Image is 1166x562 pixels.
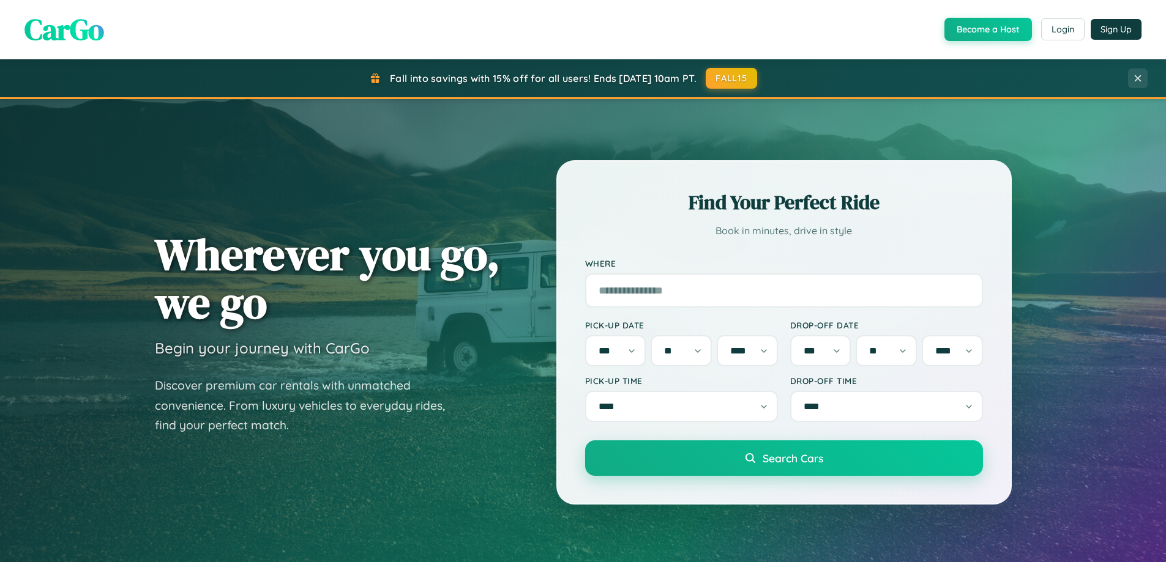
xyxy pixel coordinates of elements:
label: Where [585,258,983,268]
label: Pick-up Date [585,320,778,330]
h2: Find Your Perfect Ride [585,189,983,216]
span: Search Cars [763,451,823,465]
label: Drop-off Date [790,320,983,330]
h1: Wherever you go, we go [155,230,500,327]
p: Book in minutes, drive in style [585,222,983,240]
button: FALL15 [706,68,757,89]
span: Fall into savings with 15% off for all users! Ends [DATE] 10am PT. [390,72,697,84]
button: Search Cars [585,440,983,476]
span: CarGo [24,9,104,50]
label: Drop-off Time [790,375,983,386]
p: Discover premium car rentals with unmatched convenience. From luxury vehicles to everyday rides, ... [155,375,461,435]
button: Become a Host [944,18,1032,41]
label: Pick-up Time [585,375,778,386]
h3: Begin your journey with CarGo [155,339,370,357]
button: Sign Up [1091,19,1142,40]
button: Login [1041,18,1085,40]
